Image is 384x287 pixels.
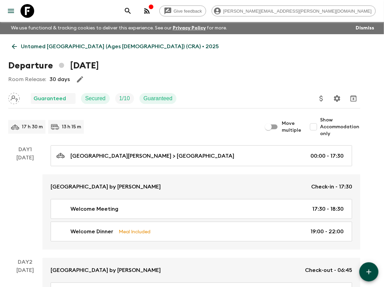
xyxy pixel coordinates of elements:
[70,152,234,160] p: [GEOGRAPHIC_DATA][PERSON_NAME] > [GEOGRAPHIC_DATA]
[159,5,206,16] a: Give feedback
[310,227,344,236] p: 19:00 - 22:00
[42,174,360,199] a: [GEOGRAPHIC_DATA] by [PERSON_NAME]Check-in - 17:30
[17,154,34,250] div: [DATE]
[170,9,206,14] span: Give feedback
[282,120,301,134] span: Move multiple
[8,258,42,266] p: Day 2
[50,75,70,83] p: 30 days
[119,94,130,103] p: 1 / 10
[312,205,344,213] p: 17:30 - 18:30
[34,94,66,103] p: Guaranteed
[311,183,352,191] p: Check-in - 17:30
[330,92,344,105] button: Settings
[347,92,360,105] button: Archive (Completed, Cancelled or Unsynced Departures only)
[315,92,328,105] button: Update Price, Early Bird Discount and Costs
[8,75,46,83] p: Room Release:
[51,222,352,242] a: Welcome DinnerMeal Included19:00 - 22:00
[354,23,376,33] button: Dismiss
[81,93,110,104] div: Secured
[220,9,375,14] span: [PERSON_NAME][EMAIL_ADDRESS][PERSON_NAME][DOMAIN_NAME]
[8,145,42,154] p: Day 1
[310,152,344,160] p: 00:00 - 17:30
[320,117,360,137] span: Show Accommodation only
[51,266,161,274] p: [GEOGRAPHIC_DATA] by [PERSON_NAME]
[21,42,219,51] p: Untamed [GEOGRAPHIC_DATA] (Ages [DEMOGRAPHIC_DATA]) (CRA) • 2025
[305,266,352,274] p: Check-out - 06:45
[4,4,18,18] button: menu
[8,40,223,53] a: Untamed [GEOGRAPHIC_DATA] (Ages [DEMOGRAPHIC_DATA]) (CRA) • 2025
[70,227,113,236] p: Welcome Dinner
[121,4,135,18] button: search adventures
[144,94,173,103] p: Guaranteed
[8,59,99,73] h1: Departure [DATE]
[119,228,150,235] p: Meal Included
[8,95,20,100] span: Assign pack leader
[173,26,206,30] a: Privacy Policy
[22,123,43,130] p: 17 h 30 m
[51,145,352,166] a: [GEOGRAPHIC_DATA][PERSON_NAME] > [GEOGRAPHIC_DATA]00:00 - 17:30
[70,205,118,213] p: Welcome Meeting
[51,199,352,219] a: Welcome Meeting17:30 - 18:30
[62,123,81,130] p: 13 h 15 m
[85,94,106,103] p: Secured
[212,5,376,16] div: [PERSON_NAME][EMAIL_ADDRESS][PERSON_NAME][DOMAIN_NAME]
[115,93,134,104] div: Trip Fill
[42,258,360,283] a: [GEOGRAPHIC_DATA] by [PERSON_NAME]Check-out - 06:45
[51,183,161,191] p: [GEOGRAPHIC_DATA] by [PERSON_NAME]
[8,22,230,34] p: We use functional & tracking cookies to deliver this experience. See our for more.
